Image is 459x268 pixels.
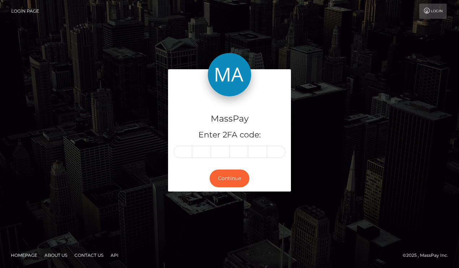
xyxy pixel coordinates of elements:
a: Homepage [8,250,40,261]
button: Continue [210,170,249,187]
a: API [108,250,121,261]
h4: MassPay [173,113,286,125]
h5: Enter 2FA code: [173,129,286,141]
a: Login Page [11,4,39,19]
a: Login [419,4,447,19]
img: MassPay [208,53,251,96]
a: Contact Us [72,250,106,261]
div: © 2025 , MassPay Inc. [403,251,454,259]
a: About Us [42,250,70,261]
